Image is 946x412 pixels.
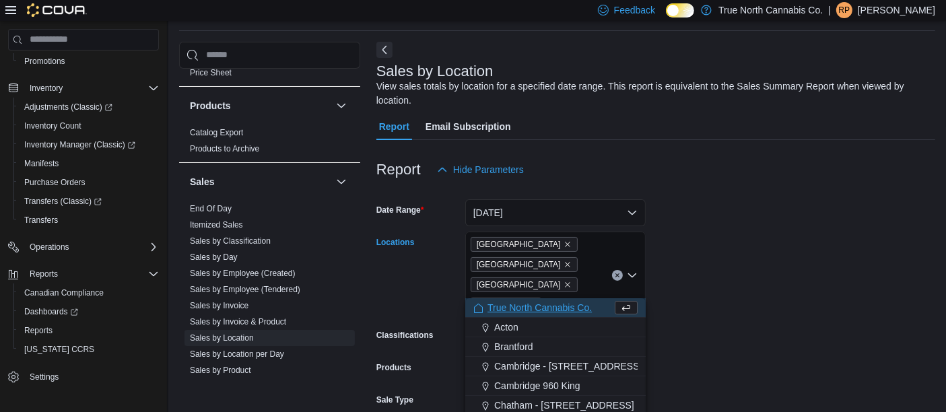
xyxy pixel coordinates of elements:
[19,137,159,153] span: Inventory Manager (Classic)
[376,79,928,108] div: View sales totals by location for a specified date range. This report is equivalent to the Sales ...
[19,156,159,172] span: Manifests
[19,285,159,301] span: Canadian Compliance
[3,367,164,386] button: Settings
[432,156,529,183] button: Hide Parameters
[836,2,852,18] div: Rebeccah Phillips
[19,137,141,153] a: Inventory Manager (Classic)
[190,366,251,375] a: Sales by Product
[333,174,349,190] button: Sales
[190,300,248,311] span: Sales by Invoice
[190,220,243,230] a: Itemized Sales
[471,257,578,272] span: Brighton
[190,316,286,327] span: Sales by Invoice & Product
[465,357,646,376] button: Cambridge - [STREET_ADDRESS]
[24,80,68,96] button: Inventory
[564,281,572,289] button: Remove Brockville from selection in this group
[190,269,296,278] a: Sales by Employee (Created)
[13,154,164,173] button: Manifests
[19,212,159,228] span: Transfers
[179,125,360,162] div: Products
[465,318,646,337] button: Acton
[190,268,296,279] span: Sales by Employee (Created)
[24,306,78,317] span: Dashboards
[376,237,415,248] label: Locations
[453,163,524,176] span: Hide Parameters
[190,252,238,262] a: Sales by Day
[24,215,58,226] span: Transfers
[465,376,646,396] button: Cambridge 960 King
[27,3,87,17] img: Cova
[190,128,243,137] a: Catalog Export
[24,287,104,298] span: Canadian Compliance
[471,277,578,292] span: Brockville
[477,258,561,271] span: [GEOGRAPHIC_DATA]
[858,2,935,18] p: [PERSON_NAME]
[19,53,159,69] span: Promotions
[190,203,232,214] span: End Of Day
[13,211,164,230] button: Transfers
[19,322,58,339] a: Reports
[13,52,164,71] button: Promotions
[465,337,646,357] button: Brantford
[19,99,159,115] span: Adjustments (Classic)
[494,340,533,353] span: Brantford
[190,99,331,112] button: Products
[614,3,655,17] span: Feedback
[190,143,259,154] span: Products to Archive
[24,369,64,385] a: Settings
[376,42,393,58] button: Next
[30,242,69,252] span: Operations
[13,192,164,211] a: Transfers (Classic)
[190,301,248,310] a: Sales by Invoice
[477,238,561,251] span: [GEOGRAPHIC_DATA]
[190,219,243,230] span: Itemized Sales
[24,196,102,207] span: Transfers (Classic)
[19,99,118,115] a: Adjustments (Classic)
[190,175,331,188] button: Sales
[19,341,100,357] a: [US_STATE] CCRS
[190,127,243,138] span: Catalog Export
[190,99,231,112] h3: Products
[190,317,286,327] a: Sales by Invoice & Product
[494,379,580,392] span: Cambridge 960 King
[627,270,638,281] button: Close list of options
[13,302,164,321] a: Dashboards
[471,237,578,252] span: Belleville
[19,341,159,357] span: Washington CCRS
[19,174,159,191] span: Purchase Orders
[190,175,215,188] h3: Sales
[471,298,541,312] span: Campbellford
[30,83,63,94] span: Inventory
[19,118,159,134] span: Inventory Count
[19,118,87,134] a: Inventory Count
[828,2,831,18] p: |
[19,193,159,209] span: Transfers (Classic)
[19,322,159,339] span: Reports
[19,174,91,191] a: Purchase Orders
[24,266,63,282] button: Reports
[13,173,164,192] button: Purchase Orders
[190,365,251,376] span: Sales by Product
[666,3,694,18] input: Dark Mode
[13,98,164,116] a: Adjustments (Classic)
[718,2,823,18] p: True North Cannabis Co.
[465,199,646,226] button: [DATE]
[19,53,71,69] a: Promotions
[24,121,81,131] span: Inventory Count
[24,344,94,355] span: [US_STATE] CCRS
[24,239,159,255] span: Operations
[376,394,413,405] label: Sale Type
[190,349,284,359] a: Sales by Location per Day
[179,65,360,86] div: Pricing
[564,240,572,248] button: Remove Belleville from selection in this group
[24,325,53,336] span: Reports
[839,2,850,18] span: RP
[494,359,642,373] span: Cambridge - [STREET_ADDRESS]
[24,368,159,385] span: Settings
[30,269,58,279] span: Reports
[13,340,164,359] button: [US_STATE] CCRS
[465,298,646,318] button: True North Cannabis Co.
[13,116,164,135] button: Inventory Count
